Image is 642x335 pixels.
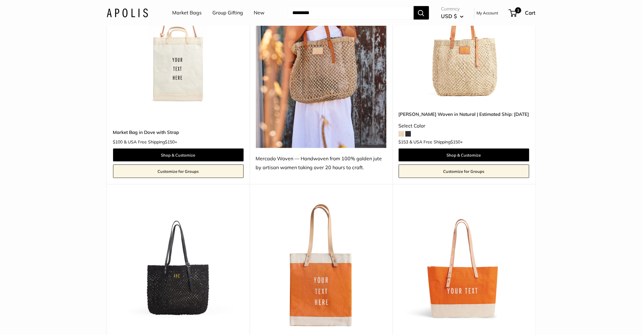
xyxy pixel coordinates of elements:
a: Customize for Groups [399,165,529,178]
a: Shop & Customize [113,149,244,162]
span: $153 [399,139,408,145]
a: Make it yours with custom, printed text.Shoulder Market Bag in Citrus [399,200,529,330]
span: Cart [525,10,536,16]
a: Group Gifting [213,8,243,17]
a: Market Bag in Dove with Strap [113,129,244,136]
img: Apolis [107,8,148,17]
span: & USA Free Shipping + [124,140,177,144]
a: 3 Cart [509,8,536,18]
span: Currency [441,5,464,13]
a: [PERSON_NAME] Woven in Natural | Estimated Ship: [DATE] [399,111,529,118]
span: & USA Free Shipping + [410,140,463,144]
span: $150 [451,139,461,145]
img: Make it yours with custom, printed text. [399,200,529,330]
img: description_Make it yours with custom, printed text. [256,200,386,330]
a: New [254,8,265,17]
a: Customize for Groups [113,165,244,178]
button: Search [414,6,429,20]
a: Mercado Woven in Black | Estimated Ship: Oct. 26thMercado Woven in Black | Estimated Ship: Oct. 26th [113,200,244,330]
input: Search... [288,6,414,20]
a: description_Make it yours with custom, printed text.Market Tote in Citrus [256,200,386,330]
a: My Account [477,9,499,17]
span: 3 [515,7,521,13]
a: Market Bags [173,8,202,17]
div: Mercado Woven — Handwoven from 100% golden jute by artisan women taking over 20 hours to craft. [256,154,386,173]
a: Shop & Customize [399,149,529,162]
span: USD $ [441,13,457,19]
button: USD $ [441,11,464,21]
span: $100 [113,139,123,145]
span: $150 [165,139,175,145]
div: Select Color [399,121,529,131]
img: Mercado Woven in Black | Estimated Ship: Oct. 26th [113,200,244,330]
